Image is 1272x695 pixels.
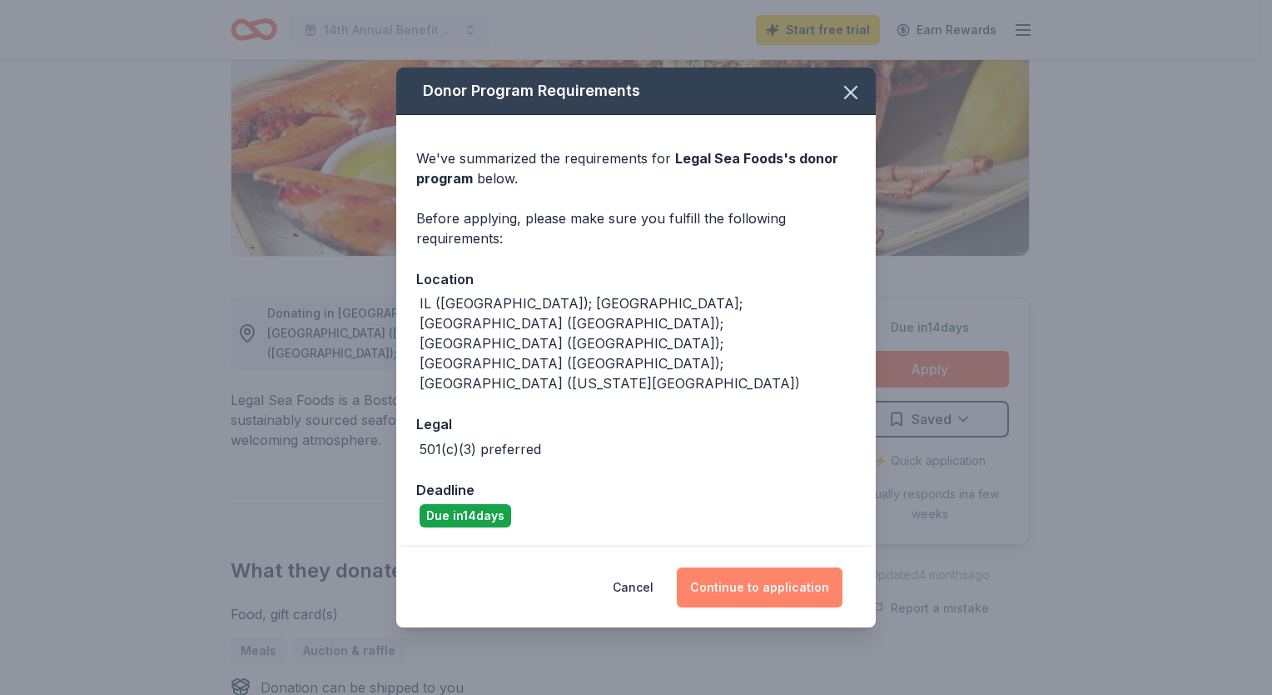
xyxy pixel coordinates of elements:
[420,293,856,393] div: IL ([GEOGRAPHIC_DATA]); [GEOGRAPHIC_DATA]; [GEOGRAPHIC_DATA] ([GEOGRAPHIC_DATA]); [GEOGRAPHIC_DAT...
[416,148,856,188] div: We've summarized the requirements for below.
[396,67,876,115] div: Donor Program Requirements
[416,479,856,501] div: Deadline
[416,413,856,435] div: Legal
[420,504,511,527] div: Due in 14 days
[613,567,653,607] button: Cancel
[416,208,856,248] div: Before applying, please make sure you fulfill the following requirements:
[416,268,856,290] div: Location
[677,567,842,607] button: Continue to application
[420,439,541,459] div: 501(c)(3) preferred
